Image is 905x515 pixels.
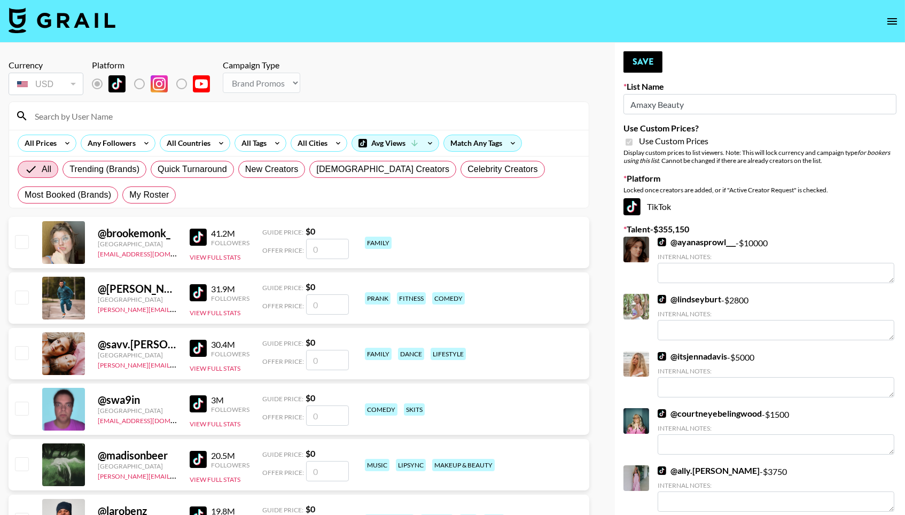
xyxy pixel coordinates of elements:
[658,408,894,455] div: - $ 1500
[151,75,168,92] img: Instagram
[306,226,315,236] strong: $ 0
[623,198,896,215] div: TikTok
[658,294,894,340] div: - $ 2800
[306,239,349,259] input: 0
[81,135,138,151] div: Any Followers
[623,186,896,194] div: Locked once creators are added, or if "Active Creator Request" is checked.
[623,81,896,92] label: List Name
[467,163,538,176] span: Celebrity Creators
[190,451,207,468] img: TikTok
[404,403,425,416] div: skits
[658,481,894,489] div: Internal Notes:
[211,294,249,302] div: Followers
[291,135,330,151] div: All Cities
[623,173,896,184] label: Platform
[98,240,177,248] div: [GEOGRAPHIC_DATA]
[365,403,397,416] div: comedy
[352,135,439,151] div: Avg Views
[444,135,521,151] div: Match Any Tags
[658,294,721,305] a: @lindseyburt
[9,7,115,33] img: Grail Talent
[18,135,59,151] div: All Prices
[211,239,249,247] div: Followers
[658,253,894,261] div: Internal Notes:
[639,136,708,146] span: Use Custom Prices
[98,449,177,462] div: @ madisonbeer
[98,359,256,369] a: [PERSON_NAME][EMAIL_ADDRESS][DOMAIN_NAME]
[658,465,894,512] div: - $ 3750
[98,462,177,470] div: [GEOGRAPHIC_DATA]
[28,107,582,124] input: Search by User Name
[211,350,249,358] div: Followers
[98,407,177,415] div: [GEOGRAPHIC_DATA]
[190,420,240,428] button: View Full Stats
[365,292,391,305] div: prank
[92,60,219,71] div: Platform
[235,135,269,151] div: All Tags
[193,75,210,92] img: YouTube
[98,338,177,351] div: @ savv.[PERSON_NAME]
[190,340,207,357] img: TikTok
[432,459,495,471] div: makeup & beauty
[658,408,762,419] a: @courtneyebelingwood
[262,506,303,514] span: Guide Price:
[160,135,213,151] div: All Countries
[190,309,240,317] button: View Full Stats
[306,337,315,347] strong: $ 0
[396,459,426,471] div: lipsync
[306,504,315,514] strong: $ 0
[397,292,426,305] div: fitness
[306,294,349,315] input: 0
[262,450,303,458] span: Guide Price:
[432,292,465,305] div: comedy
[658,351,727,362] a: @itsjennadavis
[658,238,666,246] img: TikTok
[658,409,666,418] img: TikTok
[69,163,139,176] span: Trending (Brands)
[262,228,303,236] span: Guide Price:
[658,367,894,375] div: Internal Notes:
[98,470,256,480] a: [PERSON_NAME][EMAIL_ADDRESS][DOMAIN_NAME]
[658,237,894,283] div: - $ 10000
[98,415,205,425] a: [EMAIL_ADDRESS][DOMAIN_NAME]
[262,246,304,254] span: Offer Price:
[211,339,249,350] div: 30.4M
[623,224,896,235] label: Talent - $ 355,150
[98,351,177,359] div: [GEOGRAPHIC_DATA]
[365,459,389,471] div: music
[190,229,207,246] img: TikTok
[98,295,177,303] div: [GEOGRAPHIC_DATA]
[98,393,177,407] div: @ swa9in
[658,352,666,361] img: TikTok
[245,163,299,176] span: New Creators
[306,350,349,370] input: 0
[398,348,424,360] div: dance
[658,310,894,318] div: Internal Notes:
[190,253,240,261] button: View Full Stats
[92,73,219,95] div: List locked to TikTok.
[658,237,736,247] a: @ayanasprowl___
[190,395,207,412] img: TikTok
[98,282,177,295] div: @ [PERSON_NAME].[PERSON_NAME]
[262,339,303,347] span: Guide Price:
[262,395,303,403] span: Guide Price:
[262,357,304,365] span: Offer Price:
[623,149,890,165] em: for bookers using this list
[658,466,666,475] img: TikTok
[42,163,51,176] span: All
[158,163,227,176] span: Quick Turnaround
[306,393,315,403] strong: $ 0
[316,163,449,176] span: [DEMOGRAPHIC_DATA] Creators
[306,282,315,292] strong: $ 0
[262,469,304,477] span: Offer Price:
[262,302,304,310] span: Offer Price:
[262,284,303,292] span: Guide Price:
[9,71,83,97] div: Currency is locked to USD
[211,450,249,461] div: 20.5M
[98,227,177,240] div: @ brookemonk_
[658,295,666,303] img: TikTok
[211,461,249,469] div: Followers
[365,237,392,249] div: family
[211,405,249,413] div: Followers
[98,248,205,258] a: [EMAIL_ADDRESS][DOMAIN_NAME]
